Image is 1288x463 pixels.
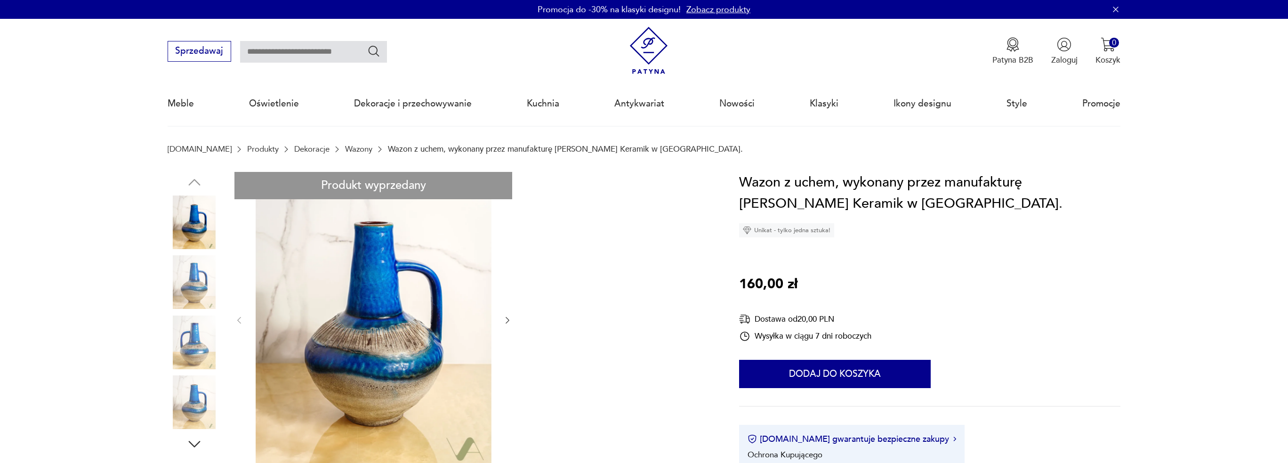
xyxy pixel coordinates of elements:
[748,433,956,445] button: [DOMAIN_NAME] gwarantuje bezpieczne zakupy
[748,434,757,444] img: Ikona certyfikatu
[168,375,221,429] img: Zdjęcie produktu Wazon z uchem, wykonany przez manufakturę Carstens Tonnieshof Keramik w Niemczech.
[168,48,231,56] a: Sprzedawaj
[992,37,1033,65] a: Ikona medaluPatyna B2B
[1095,37,1120,65] button: 0Koszyk
[538,4,681,16] p: Promocja do -30% na klasyki designu!
[625,27,673,74] img: Patyna - sklep z meblami i dekoracjami vintage
[354,82,472,125] a: Dekoracje i przechowywanie
[894,82,951,125] a: Ikony designu
[992,55,1033,65] p: Patyna B2B
[168,316,221,369] img: Zdjęcie produktu Wazon z uchem, wykonany przez manufakturę Carstens Tonnieshof Keramik w Niemczech.
[992,37,1033,65] button: Patyna B2B
[743,226,751,235] img: Ikona diamentu
[345,145,372,154] a: Wazony
[748,449,822,460] li: Ochrona Kupującego
[168,41,231,62] button: Sprzedawaj
[168,145,232,154] a: [DOMAIN_NAME]
[1095,55,1120,65] p: Koszyk
[1101,37,1115,52] img: Ikona koszyka
[739,360,931,388] button: Dodaj do koszyka
[168,82,194,125] a: Meble
[739,313,750,325] img: Ikona dostawy
[686,4,750,16] a: Zobacz produkty
[739,274,797,295] p: 160,00 zł
[527,82,559,125] a: Kuchnia
[810,82,838,125] a: Klasyki
[1109,38,1119,48] div: 0
[739,223,834,237] div: Unikat - tylko jedna sztuka!
[739,331,871,342] div: Wysyłka w ciągu 7 dni roboczych
[168,255,221,309] img: Zdjęcie produktu Wazon z uchem, wykonany przez manufakturę Carstens Tonnieshof Keramik w Niemczech.
[234,172,512,200] div: Produkt wyprzedany
[388,145,743,154] p: Wazon z uchem, wykonany przez manufakturę [PERSON_NAME] Keramik w [GEOGRAPHIC_DATA].
[614,82,664,125] a: Antykwariat
[247,145,279,154] a: Produkty
[168,195,221,249] img: Zdjęcie produktu Wazon z uchem, wykonany przez manufakturę Carstens Tonnieshof Keramik w Niemczech.
[953,437,956,441] img: Ikona strzałki w prawo
[294,145,330,154] a: Dekoracje
[1051,37,1078,65] button: Zaloguj
[367,44,381,58] button: Szukaj
[1057,37,1071,52] img: Ikonka użytkownika
[719,82,755,125] a: Nowości
[739,313,871,325] div: Dostawa od 20,00 PLN
[1082,82,1120,125] a: Promocje
[1006,82,1027,125] a: Style
[249,82,299,125] a: Oświetlenie
[1051,55,1078,65] p: Zaloguj
[1006,37,1020,52] img: Ikona medalu
[739,172,1120,215] h1: Wazon z uchem, wykonany przez manufakturę [PERSON_NAME] Keramik w [GEOGRAPHIC_DATA].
